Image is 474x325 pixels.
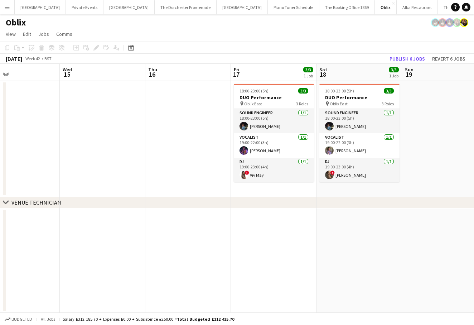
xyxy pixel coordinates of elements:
span: 3 Roles [382,101,394,106]
h1: Oblix [6,17,26,28]
span: 3/3 [384,88,394,94]
span: 18 [318,70,327,78]
div: 1 Job [389,73,398,78]
a: View [3,29,19,39]
h3: DUO Performance [319,94,400,101]
app-card-role: Sound Engineer1/118:00-23:00 (5h)[PERSON_NAME] [319,109,400,133]
app-user-avatar: Helena Debono [445,18,454,27]
span: 19 [404,70,413,78]
app-card-role: DJ1/119:00-23:00 (4h)!Viv May [234,158,314,182]
span: Sun [405,66,413,73]
app-job-card: 18:00-23:00 (5h)3/3DUO Performance Oblix East3 RolesSound Engineer1/118:00-23:00 (5h)[PERSON_NAME... [319,84,400,182]
app-user-avatar: Helena Debono [431,18,440,27]
a: Edit [20,29,34,39]
button: The Booking Office 1869 [319,0,375,14]
span: 15 [62,70,72,78]
button: [GEOGRAPHIC_DATA] [217,0,268,14]
span: 3 Roles [296,101,308,106]
button: [GEOGRAPHIC_DATA] [103,0,155,14]
span: Total Budgeted £312 435.70 [177,316,234,322]
div: Salary £312 185.70 + Expenses £0.00 + Subsistence £250.00 = [63,316,234,322]
span: Sat [319,66,327,73]
span: 16 [147,70,157,78]
button: Budgeted [4,315,33,323]
span: Week 42 [24,56,42,61]
button: Oblix [375,0,397,14]
button: [GEOGRAPHIC_DATA] [15,0,66,14]
app-user-avatar: Rosie Skuse [460,18,468,27]
app-user-avatar: Rosie Skuse [453,18,461,27]
span: Fri [234,66,240,73]
button: Publish 6 jobs [387,54,428,63]
button: Private Events [66,0,103,14]
div: 1 Job [304,73,313,78]
span: 18:00-23:00 (5h) [240,88,269,94]
app-card-role: Vocalist1/119:00-22:00 (3h)[PERSON_NAME] [234,133,314,158]
h3: DUO Performance [234,94,314,101]
span: Thu [148,66,157,73]
div: [DATE] [6,55,22,62]
span: View [6,31,16,37]
div: BST [44,56,52,61]
span: Comms [56,31,72,37]
app-job-card: 18:00-23:00 (5h)3/3DUO Performance Oblix East3 RolesSound Engineer1/118:00-23:00 (5h)[PERSON_NAME... [234,84,314,182]
button: The Stage [438,0,468,14]
a: Comms [53,29,75,39]
span: 18:00-23:00 (5h) [325,88,354,94]
span: Budgeted [11,317,32,322]
button: Revert 6 jobs [429,54,468,63]
span: 17 [233,70,240,78]
app-user-avatar: Helena Debono [438,18,447,27]
span: ! [245,171,249,175]
button: Alba Restaurant [397,0,438,14]
app-card-role: Sound Engineer1/118:00-23:00 (5h)[PERSON_NAME] [234,109,314,133]
app-card-role: Vocalist1/119:00-22:00 (3h)[PERSON_NAME] [319,133,400,158]
span: Wed [63,66,72,73]
button: Piano Tuner Schedule [268,0,319,14]
span: ! [330,171,335,175]
span: 3/3 [389,67,399,72]
span: 3/3 [303,67,313,72]
span: Edit [23,31,31,37]
span: 3/3 [298,88,308,94]
button: The Dorchester Promenade [155,0,217,14]
span: Jobs [38,31,49,37]
span: Oblix East [244,101,262,106]
app-card-role: DJ1/119:00-23:00 (4h)![PERSON_NAME] [319,158,400,182]
span: Oblix East [330,101,348,106]
a: Jobs [35,29,52,39]
div: VENUE TECHNICIAN [11,199,61,206]
span: All jobs [39,316,57,322]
